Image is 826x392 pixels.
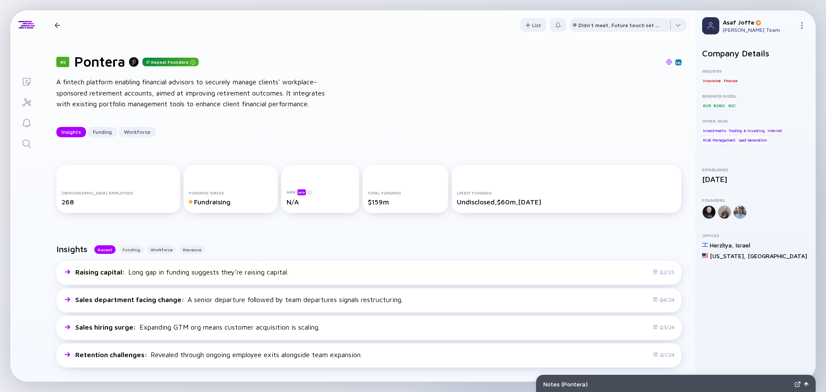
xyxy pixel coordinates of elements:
[88,125,117,139] div: Funding
[723,27,795,33] div: [PERSON_NAME] Team
[727,101,737,110] div: B2C
[710,241,734,249] div: Herzliya ,
[297,189,306,195] div: beta
[75,323,138,331] span: Sales hiring surge :
[804,382,808,386] img: Open Notes
[653,352,675,358] div: Q1/24
[94,245,116,254] button: Recent
[56,244,87,254] h2: Insights
[543,380,791,388] div: Notes ( Pontera )
[702,68,809,74] div: Industry
[710,252,746,259] div: [US_STATE] ,
[179,245,205,254] button: Revenue
[56,57,69,67] div: 85
[702,17,719,34] img: Profile Picture
[62,190,175,195] div: [DEMOGRAPHIC_DATA] Employees
[74,53,125,70] h1: Pontera
[75,296,403,303] div: A senior departure followed by team departures signals restructuring.
[287,189,354,195] div: ARR
[702,253,708,259] img: United States Flag
[75,323,320,331] div: Expanding GTM org means customer acquisition is scaling.
[368,190,443,195] div: Total Funding
[119,127,156,137] button: Workforce
[702,76,721,85] div: Insurance
[142,58,199,66] div: Repeat Founders
[457,198,676,206] div: Undisclosed, $60m, [DATE]
[119,125,156,139] div: Workforce
[736,241,750,249] div: Israel
[62,198,175,206] div: 268
[767,126,783,135] div: Internet
[75,351,362,358] div: Revealed through ongoing employee exits alongside team expansion.
[653,269,675,275] div: Q2/25
[702,167,809,172] div: Established
[520,19,546,32] div: List
[457,190,676,195] div: Latest Funding
[702,126,727,135] div: Investments
[702,101,711,110] div: B2B
[702,93,809,99] div: Business Model
[666,59,672,65] img: Pontera Website
[702,242,708,248] img: Israel Flag
[287,198,354,206] div: N/A
[578,22,660,28] div: Didn't meet, Future touch set in OPTX
[795,381,801,387] img: Expand Notes
[10,112,43,133] a: Reminders
[702,136,737,145] div: Risk Management
[702,175,809,184] div: [DATE]
[748,252,807,259] div: [GEOGRAPHIC_DATA]
[702,118,809,123] div: Other Tags
[738,136,768,145] div: Lead Generation
[368,198,443,206] div: $159m
[189,198,273,206] div: Fundraising
[75,296,186,303] span: Sales department facing change :
[56,77,332,110] div: A fintech platform enabling financial advisors to securely manage clients' workplace-sponsored re...
[728,126,765,135] div: Trading & Investing
[189,190,273,195] div: Funding Status
[75,268,126,276] span: Raising capital :
[723,19,795,26] div: Asaf Joffe
[147,245,176,254] button: Workforce
[10,91,43,112] a: Investor Map
[723,76,738,85] div: Finance
[88,127,117,137] button: Funding
[75,268,288,276] div: Long gap in funding suggests they’re raising capital.
[676,60,681,65] img: Pontera Linkedin Page
[119,245,144,254] button: Funding
[798,22,805,29] img: Menu
[702,198,809,203] div: Founders
[702,48,809,58] h2: Company Details
[10,71,43,91] a: Lists
[653,296,675,303] div: Q4/24
[56,125,86,139] div: Insights
[520,18,546,32] button: List
[653,324,675,330] div: Q3/24
[56,127,86,137] button: Insights
[712,101,727,110] div: B2B2C
[702,233,809,238] div: Offices
[75,351,149,358] span: Retention challenges :
[10,133,43,153] a: Search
